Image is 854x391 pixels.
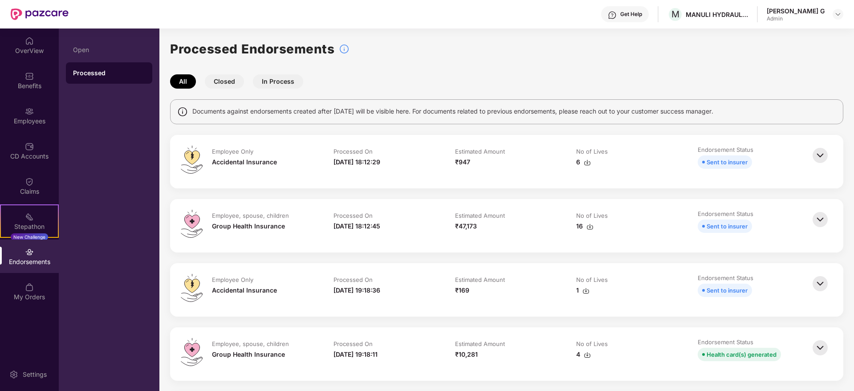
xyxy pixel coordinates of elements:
div: Endorsement Status [698,274,753,282]
div: Employee, spouse, children [212,340,289,348]
button: In Process [253,74,303,89]
img: svg+xml;base64,PHN2ZyBpZD0iQmFjay0zMngzMiIgeG1sbnM9Imh0dHA6Ly93d3cudzMub3JnLzIwMDAvc3ZnIiB3aWR0aD... [810,210,830,229]
img: New Pazcare Logo [11,8,69,20]
img: svg+xml;base64,PHN2ZyBpZD0iRG93bmxvYWQtMzJ4MzIiIHhtbG5zPSJodHRwOi8vd3d3LnczLm9yZy8yMDAwL3N2ZyIgd2... [584,159,591,166]
div: Sent to insurer [707,157,748,167]
div: [DATE] 19:18:36 [333,285,380,295]
div: Health card(s) generated [707,350,777,359]
div: Estimated Amount [455,340,505,348]
div: Accidental Insurance [212,157,277,167]
div: Processed [73,69,145,77]
div: Stepathon [1,222,58,231]
div: Endorsement Status [698,338,753,346]
div: [DATE] 18:12:29 [333,157,380,167]
div: No of Lives [576,276,608,284]
div: 4 [576,350,591,359]
div: 6 [576,157,591,167]
div: [PERSON_NAME] G [767,7,825,15]
span: Documents against endorsements created after [DATE] will be visible here. For documents related t... [192,106,713,116]
div: Employee Only [212,147,253,155]
div: Sent to insurer [707,221,748,231]
div: 16 [576,221,594,231]
img: svg+xml;base64,PHN2ZyB4bWxucz0iaHR0cDovL3d3dy53My5vcmcvMjAwMC9zdmciIHdpZHRoPSI0OS4zMiIgaGVpZ2h0PS... [181,146,203,174]
img: svg+xml;base64,PHN2ZyBpZD0iRG93bmxvYWQtMzJ4MzIiIHhtbG5zPSJodHRwOi8vd3d3LnczLm9yZy8yMDAwL3N2ZyIgd2... [582,287,590,294]
img: svg+xml;base64,PHN2ZyBpZD0iSW5mbyIgeG1sbnM9Imh0dHA6Ly93d3cudzMub3JnLzIwMDAvc3ZnIiB3aWR0aD0iMTQiIG... [177,106,188,117]
div: No of Lives [576,147,608,155]
div: ₹947 [455,157,470,167]
div: Group Health Insurance [212,350,285,359]
img: svg+xml;base64,PHN2ZyBpZD0iRG93bmxvYWQtMzJ4MzIiIHhtbG5zPSJodHRwOi8vd3d3LnczLm9yZy8yMDAwL3N2ZyIgd2... [584,351,591,358]
img: svg+xml;base64,PHN2ZyBpZD0iRHJvcGRvd24tMzJ4MzIiIHhtbG5zPSJodHRwOi8vd3d3LnczLm9yZy8yMDAwL3N2ZyIgd2... [834,11,842,18]
button: All [170,74,196,89]
div: Accidental Insurance [212,285,277,295]
button: Closed [205,74,244,89]
img: svg+xml;base64,PHN2ZyBpZD0iQ0RfQWNjb3VudHMiIGRhdGEtbmFtZT0iQ0QgQWNjb3VudHMiIHhtbG5zPSJodHRwOi8vd3... [25,142,34,151]
div: Employee Only [212,276,253,284]
img: svg+xml;base64,PHN2ZyBpZD0iQ2xhaW0iIHhtbG5zPSJodHRwOi8vd3d3LnczLm9yZy8yMDAwL3N2ZyIgd2lkdGg9IjIwIi... [25,177,34,186]
div: Open [73,46,145,53]
img: svg+xml;base64,PHN2ZyBpZD0iU2V0dGluZy0yMHgyMCIgeG1sbnM9Imh0dHA6Ly93d3cudzMub3JnLzIwMDAvc3ZnIiB3aW... [9,370,18,379]
div: Settings [20,370,49,379]
div: Estimated Amount [455,276,505,284]
img: svg+xml;base64,PHN2ZyBpZD0iQmVuZWZpdHMiIHhtbG5zPSJodHRwOi8vd3d3LnczLm9yZy8yMDAwL3N2ZyIgd2lkdGg9Ij... [25,72,34,81]
img: svg+xml;base64,PHN2ZyBpZD0iTXlfT3JkZXJzIiBkYXRhLW5hbWU9Ik15IE9yZGVycyIgeG1sbnM9Imh0dHA6Ly93d3cudz... [25,283,34,292]
div: 1 [576,285,590,295]
div: [DATE] 18:12:45 [333,221,380,231]
div: ₹47,173 [455,221,477,231]
img: svg+xml;base64,PHN2ZyBpZD0iSW5mb18tXzMyeDMyIiBkYXRhLW5hbWU9IkluZm8gLSAzMngzMiIgeG1sbnM9Imh0dHA6Ly... [339,44,350,54]
div: Employee, spouse, children [212,212,289,220]
img: svg+xml;base64,PHN2ZyB4bWxucz0iaHR0cDovL3d3dy53My5vcmcvMjAwMC9zdmciIHdpZHRoPSI0OS4zMiIgaGVpZ2h0PS... [181,210,203,238]
div: New Challenge [11,233,48,240]
img: svg+xml;base64,PHN2ZyBpZD0iSGVscC0zMngzMiIgeG1sbnM9Imh0dHA6Ly93d3cudzMub3JnLzIwMDAvc3ZnIiB3aWR0aD... [608,11,617,20]
img: svg+xml;base64,PHN2ZyB4bWxucz0iaHR0cDovL3d3dy53My5vcmcvMjAwMC9zdmciIHdpZHRoPSI0OS4zMiIgaGVpZ2h0PS... [181,274,203,302]
div: Endorsement Status [698,146,753,154]
div: Group Health Insurance [212,221,285,231]
div: ₹169 [455,285,469,295]
img: svg+xml;base64,PHN2ZyB4bWxucz0iaHR0cDovL3d3dy53My5vcmcvMjAwMC9zdmciIHdpZHRoPSI0OS4zMiIgaGVpZ2h0PS... [181,338,203,366]
img: svg+xml;base64,PHN2ZyBpZD0iQmFjay0zMngzMiIgeG1sbnM9Imh0dHA6Ly93d3cudzMub3JnLzIwMDAvc3ZnIiB3aWR0aD... [810,146,830,165]
img: svg+xml;base64,PHN2ZyBpZD0iRG93bmxvYWQtMzJ4MzIiIHhtbG5zPSJodHRwOi8vd3d3LnczLm9yZy8yMDAwL3N2ZyIgd2... [586,223,594,230]
div: MANULI HYDRAULICS CONNECTORS INDIA PRIVATE LIMITED [686,10,748,19]
div: Admin [767,15,825,22]
img: svg+xml;base64,PHN2ZyBpZD0iSG9tZSIgeG1sbnM9Imh0dHA6Ly93d3cudzMub3JnLzIwMDAvc3ZnIiB3aWR0aD0iMjAiIG... [25,37,34,45]
img: svg+xml;base64,PHN2ZyBpZD0iRW5kb3JzZW1lbnRzIiB4bWxucz0iaHR0cDovL3d3dy53My5vcmcvMjAwMC9zdmciIHdpZH... [25,248,34,257]
div: No of Lives [576,212,608,220]
span: M [671,9,679,20]
h1: Processed Endorsements [170,39,334,59]
div: Processed On [333,212,373,220]
div: No of Lives [576,340,608,348]
div: Processed On [333,340,373,348]
div: [DATE] 19:18:11 [333,350,378,359]
img: svg+xml;base64,PHN2ZyBpZD0iRW1wbG95ZWVzIiB4bWxucz0iaHR0cDovL3d3dy53My5vcmcvMjAwMC9zdmciIHdpZHRoPS... [25,107,34,116]
div: Estimated Amount [455,147,505,155]
img: svg+xml;base64,PHN2ZyBpZD0iQmFjay0zMngzMiIgeG1sbnM9Imh0dHA6Ly93d3cudzMub3JnLzIwMDAvc3ZnIiB3aWR0aD... [810,274,830,293]
div: ₹10,281 [455,350,478,359]
div: Estimated Amount [455,212,505,220]
div: Endorsement Status [698,210,753,218]
img: svg+xml;base64,PHN2ZyB4bWxucz0iaHR0cDovL3d3dy53My5vcmcvMjAwMC9zdmciIHdpZHRoPSIyMSIgaGVpZ2h0PSIyMC... [25,212,34,221]
img: svg+xml;base64,PHN2ZyBpZD0iQmFjay0zMngzMiIgeG1sbnM9Imh0dHA6Ly93d3cudzMub3JnLzIwMDAvc3ZnIiB3aWR0aD... [810,338,830,358]
div: Get Help [620,11,642,18]
div: Processed On [333,147,373,155]
div: Processed On [333,276,373,284]
div: Sent to insurer [707,285,748,295]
